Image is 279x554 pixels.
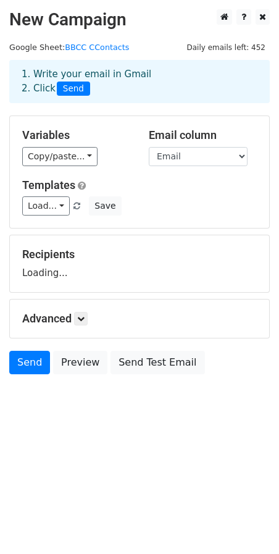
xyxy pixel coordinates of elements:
a: Templates [22,178,75,191]
a: Send [9,351,50,374]
span: Daily emails left: 452 [182,41,270,54]
div: Loading... [22,248,257,280]
a: Daily emails left: 452 [182,43,270,52]
span: Send [57,82,90,96]
h2: New Campaign [9,9,270,30]
button: Save [89,196,121,216]
h5: Advanced [22,312,257,325]
a: Load... [22,196,70,216]
a: Send Test Email [110,351,204,374]
a: BBCC CContacts [65,43,129,52]
a: Preview [53,351,107,374]
div: 1. Write your email in Gmail 2. Click [12,67,267,96]
small: Google Sheet: [9,43,129,52]
h5: Email column [149,128,257,142]
a: Copy/paste... [22,147,98,166]
h5: Variables [22,128,130,142]
h5: Recipients [22,248,257,261]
